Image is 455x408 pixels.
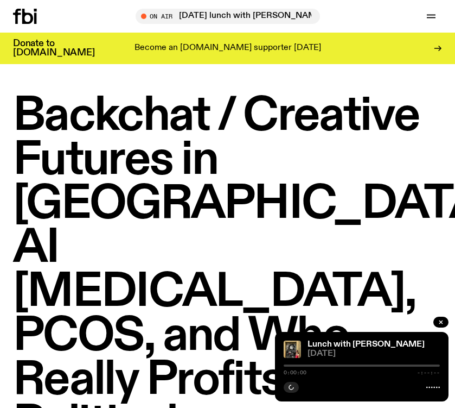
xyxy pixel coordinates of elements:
span: -:--:-- [417,370,440,375]
span: 0:00:00 [284,370,306,375]
p: Become an [DOMAIN_NAME] supporter [DATE] [134,43,321,53]
h3: Donate to [DOMAIN_NAME] [13,39,95,58]
a: Lunch with [PERSON_NAME] [307,340,425,349]
button: On Air[DATE] lunch with [PERSON_NAME]! [136,9,320,24]
span: [DATE] [307,350,440,358]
